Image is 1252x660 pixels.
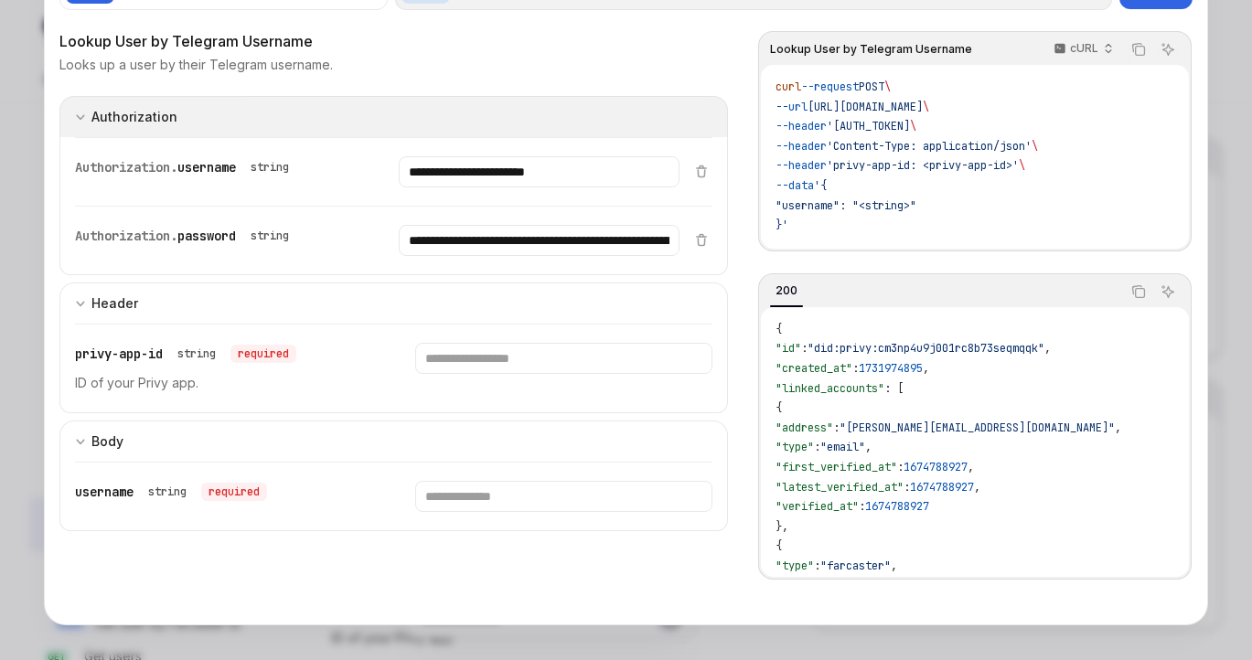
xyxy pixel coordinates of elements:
[415,343,712,374] input: Enter privy-app-id
[59,282,728,324] button: Expand input section
[801,80,859,94] span: --request
[776,198,916,213] span: "username": "<string>"
[1127,280,1150,303] button: Copy the contents from the code block
[201,483,267,501] div: required
[75,484,134,500] span: username
[59,56,333,74] p: Looks up a user by their Telegram username.
[776,440,814,454] span: "type"
[1156,280,1180,303] button: Ask AI
[776,341,801,356] span: "id"
[859,361,923,376] span: 1731974895
[891,559,897,573] span: ,
[820,440,865,454] span: "email"
[399,225,679,256] input: Enter password
[865,499,929,514] span: 1674788927
[75,159,177,176] span: Authorization.
[1044,341,1051,356] span: ,
[776,499,859,514] span: "verified_at"
[897,460,904,474] span: :
[91,106,177,128] div: Authorization
[177,228,236,244] span: password
[91,293,138,314] div: Header
[808,100,923,114] span: [URL][DOMAIN_NAME]
[884,381,904,396] span: : [
[230,345,296,363] div: required
[776,139,827,154] span: --header
[59,420,728,462] button: Expand input section
[833,420,840,435] span: :
[776,480,904,495] span: "latest_verified_at"
[1127,37,1150,61] button: Copy the contents from the code block
[859,499,865,514] span: :
[776,361,852,376] span: "created_at"
[75,372,371,394] p: ID of your Privy app.
[776,538,782,553] span: {
[852,361,859,376] span: :
[814,559,820,573] span: :
[776,178,814,193] span: --data
[884,80,891,94] span: \
[770,42,972,57] span: Lookup User by Telegram Username
[59,96,728,137] button: Expand input section
[859,80,884,94] span: POST
[75,225,296,247] div: Authorization.password
[75,228,177,244] span: Authorization.
[814,440,820,454] span: :
[1070,41,1098,56] p: cURL
[827,139,1032,154] span: 'Content-Type: application/json'
[776,381,884,396] span: "linked_accounts"
[904,480,910,495] span: :
[75,343,296,365] div: privy-app-id
[1019,158,1025,173] span: \
[923,361,929,376] span: ,
[776,460,897,474] span: "first_verified_at"
[820,559,891,573] span: "farcaster"
[1115,420,1121,435] span: ,
[776,322,782,336] span: {
[827,119,910,133] span: '[AUTH_TOKEN]
[415,481,712,512] input: Enter username
[910,119,916,133] span: \
[923,100,929,114] span: \
[690,232,712,247] button: Delete item
[904,460,968,474] span: 1674788927
[770,280,803,302] div: 200
[776,420,833,435] span: "address"
[776,100,808,114] span: --url
[865,440,872,454] span: ,
[75,156,296,178] div: Authorization.username
[776,218,788,232] span: }'
[776,559,814,573] span: "type"
[968,460,974,474] span: ,
[910,480,974,495] span: 1674788927
[776,519,788,534] span: },
[776,400,782,415] span: {
[776,158,827,173] span: --header
[59,30,728,52] div: Lookup User by Telegram Username
[827,158,1019,173] span: 'privy-app-id: <privy-app-id>'
[974,480,980,495] span: ,
[399,156,679,187] input: Enter username
[801,341,808,356] span: :
[1156,37,1180,61] button: Ask AI
[808,341,1044,356] span: "did:privy:cm3np4u9j001rc8b73seqmqqk"
[776,119,827,133] span: --header
[814,178,827,193] span: '{
[177,159,236,176] span: username
[75,481,267,503] div: username
[1032,139,1038,154] span: \
[1043,34,1121,65] button: cURL
[91,431,123,452] div: Body
[690,164,712,178] button: Delete item
[840,420,1115,435] span: "[PERSON_NAME][EMAIL_ADDRESS][DOMAIN_NAME]"
[776,80,801,94] span: curl
[75,346,163,362] span: privy-app-id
